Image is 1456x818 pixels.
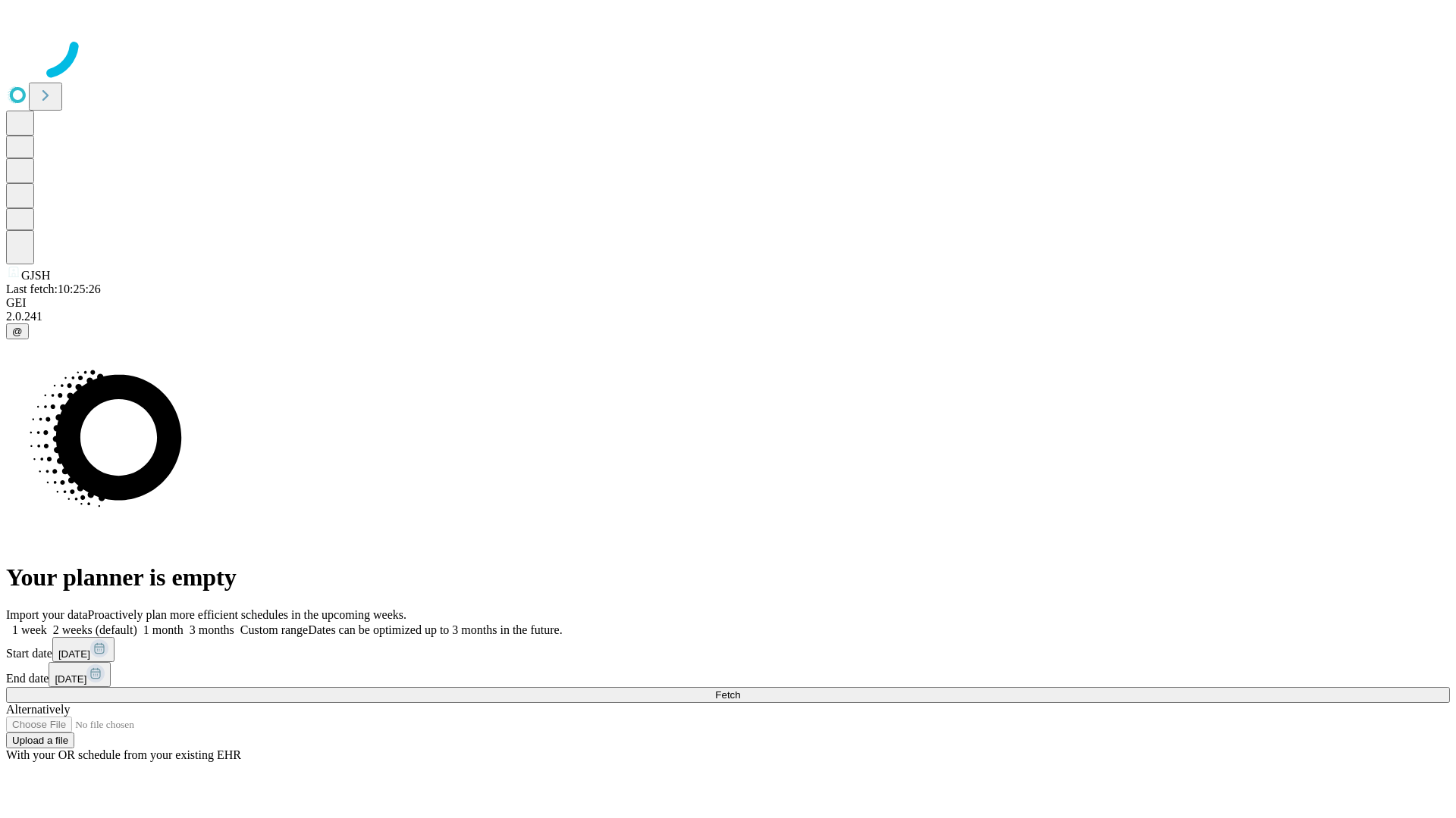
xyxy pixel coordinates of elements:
[6,687,1450,703] button: Fetch
[12,326,23,337] span: @
[6,564,1450,592] h1: Your planner is empty
[12,623,47,636] span: 1 week
[49,662,111,687] button: [DATE]
[6,703,70,716] span: Alternatively
[190,623,234,636] span: 3 months
[143,623,184,636] span: 1 month
[308,623,562,636] span: Dates can be optimized up to 3 months in the future.
[6,732,74,748] button: Upload a file
[6,323,29,339] button: @
[240,623,308,636] span: Custom range
[52,637,115,662] button: [DATE]
[58,648,90,660] span: [DATE]
[715,689,740,701] span: Fetch
[6,662,1450,687] div: End date
[6,310,1450,323] div: 2.0.241
[6,608,88,621] span: Import your data
[53,623,137,636] span: 2 weeks (default)
[21,269,50,282] span: GJSH
[55,673,86,685] span: [DATE]
[6,637,1450,662] div: Start date
[6,283,101,295] span: Last fetch: 10:25:26
[6,296,1450,310] div: GEI
[6,748,241,761] span: With your OR schedule from your existing EHR
[88,608,406,621] span: Proactively plan more efficient schedules in the upcoming weeks.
